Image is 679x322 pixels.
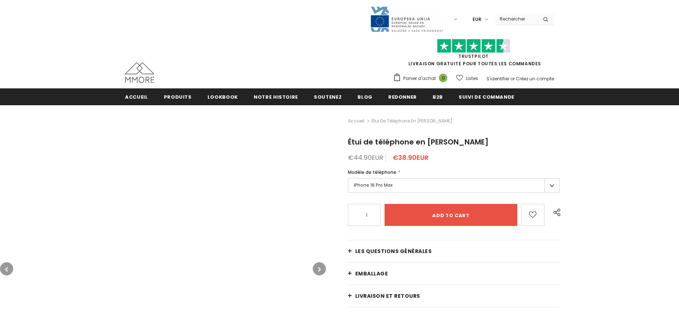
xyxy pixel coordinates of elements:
[357,88,372,105] a: Blog
[433,88,443,105] a: B2B
[348,153,383,162] span: €44.90EUR
[473,16,481,23] span: EUR
[355,292,420,300] span: Livraison et retours
[125,62,154,83] img: Cas MMORE
[388,94,417,100] span: Redonner
[487,76,509,82] a: S'identifier
[510,76,515,82] span: or
[403,75,436,82] span: Panier d'achat
[164,94,192,100] span: Produits
[516,76,554,82] a: Créez un compte
[348,285,559,307] a: Livraison et retours
[208,88,238,105] a: Lookbook
[357,94,372,100] span: Blog
[370,6,443,33] img: Javni Razpis
[348,178,559,193] label: iPhone 16 Pro Max
[495,14,537,24] input: Search Site
[459,94,514,100] span: Suivi de commande
[370,16,443,22] a: Javni Razpis
[125,88,148,105] a: Accueil
[348,169,396,175] span: Modèle de téléphone
[254,94,298,100] span: Notre histoire
[458,53,489,59] a: TrustPilot
[393,153,429,162] span: €38.90EUR
[439,74,447,82] span: 0
[125,94,148,100] span: Accueil
[355,248,432,255] span: Les questions générales
[208,94,238,100] span: Lookbook
[371,117,452,125] span: Étui de téléphone en [PERSON_NAME]
[393,42,554,67] span: LIVRAISON GRATUITE POUR TOUTES LES COMMANDES
[348,137,489,147] span: Étui de téléphone en [PERSON_NAME]
[433,94,443,100] span: B2B
[466,75,478,82] span: Listes
[388,88,417,105] a: Redonner
[355,270,388,277] span: EMBALLAGE
[314,88,342,105] a: soutenez
[348,117,364,125] a: Accueil
[254,88,298,105] a: Notre histoire
[393,73,451,84] a: Panier d'achat 0
[456,72,478,85] a: Listes
[437,39,510,53] img: Faites confiance aux étoiles pilotes
[348,263,559,285] a: EMBALLAGE
[385,204,517,226] input: Add to cart
[164,88,192,105] a: Produits
[459,88,514,105] a: Suivi de commande
[348,240,559,262] a: Les questions générales
[314,94,342,100] span: soutenez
